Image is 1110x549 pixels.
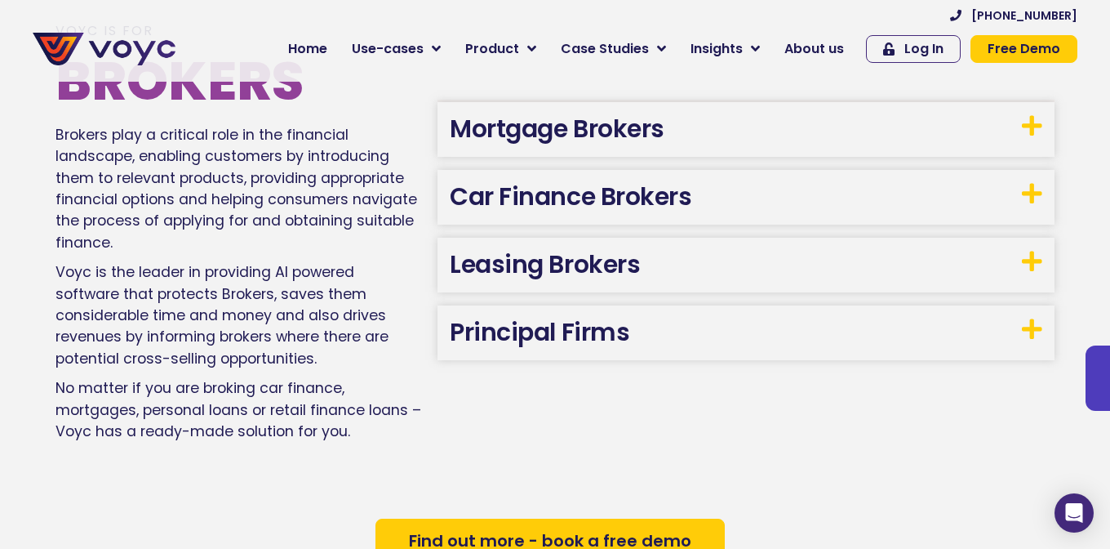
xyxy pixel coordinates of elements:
span: Find out more - book a free demo [409,533,691,549]
span: Use-cases [352,39,424,59]
a: Free Demo [970,35,1077,63]
span: Case Studies [561,39,649,59]
h3: Car Finance Brokers [437,170,1054,225]
h3: Principal Firms [437,306,1054,360]
a: Leasing Brokers [450,247,640,282]
a: Principal Firms [450,315,629,350]
a: Car Finance Brokers [450,179,691,214]
a: [PHONE_NUMBER] [950,10,1077,21]
div: Open Intercom Messenger [1054,493,1094,533]
span: Product [465,39,519,59]
a: Product [453,33,548,65]
a: About us [772,33,856,65]
h3: Mortgage Brokers [437,102,1054,157]
a: Use-cases [340,33,453,65]
a: Home [276,33,340,65]
a: Insights [678,33,772,65]
a: Mortgage Brokers [450,111,664,146]
span: Insights [690,39,743,59]
span: About us [784,39,844,59]
a: Log In [866,35,961,63]
span: Brokers play a critical role in the financial landscape, enabling customers by introducing them t... [55,125,417,252]
span: No matter if you are broking car finance, mortgages, personal loans or retail finance loans – Voy... [55,378,421,441]
span: [PHONE_NUMBER] [971,10,1077,21]
a: Case Studies [548,33,678,65]
span: Home [288,39,327,59]
span: Voyc is the leader in providing AI powered software that protects Brokers, saves them considerabl... [55,262,388,368]
span: Free Demo [988,42,1060,56]
span: Log In [904,42,943,56]
h3: Leasing Brokers [437,238,1054,292]
img: voyc-full-logo [33,33,175,65]
h2: Brokers [55,55,421,108]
